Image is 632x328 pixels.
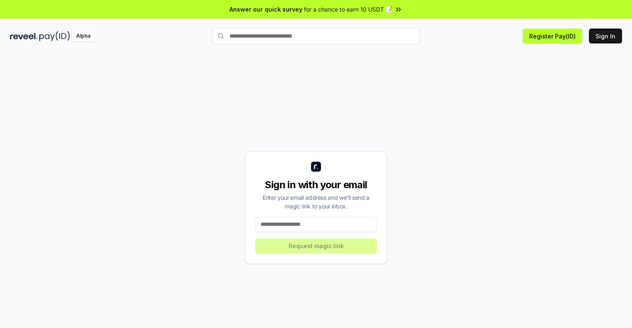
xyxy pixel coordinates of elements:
div: Sign in with your email [255,178,377,192]
div: Enter your email address and we’ll send a magic link to your inbox. [255,193,377,211]
span: Answer our quick survey [229,5,302,14]
img: pay_id [39,31,70,41]
span: for a chance to earn 10 USDT 📝 [304,5,393,14]
button: Sign In [589,29,622,43]
img: reveel_dark [10,31,38,41]
img: logo_small [311,162,321,172]
button: Register Pay(ID) [523,29,582,43]
div: Alpha [72,31,95,41]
